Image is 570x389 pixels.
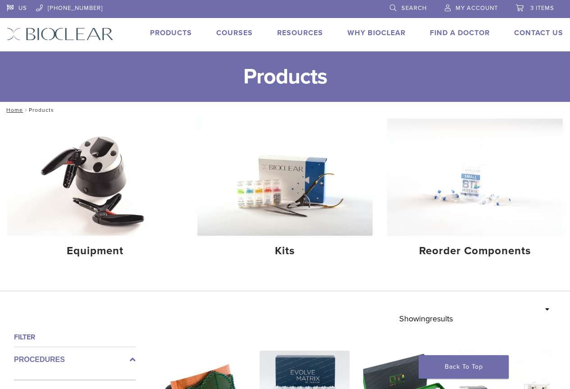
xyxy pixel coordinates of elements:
[197,119,373,265] a: Kits
[387,119,563,265] a: Reorder Components
[347,28,406,37] a: Why Bioclear
[7,119,183,265] a: Equipment
[456,5,498,12] span: My Account
[197,119,373,236] img: Kits
[419,355,509,379] a: Back To Top
[401,5,427,12] span: Search
[394,243,556,259] h4: Reorder Components
[14,354,136,365] label: Procedures
[514,28,563,37] a: Contact Us
[216,28,253,37] a: Courses
[14,243,176,259] h4: Equipment
[430,28,490,37] a: Find A Doctor
[387,119,563,236] img: Reorder Components
[150,28,192,37] a: Products
[205,243,366,259] h4: Kits
[4,107,23,113] a: Home
[399,309,453,328] p: Showing results
[7,119,183,236] img: Equipment
[23,108,29,112] span: /
[277,28,323,37] a: Resources
[7,27,114,41] img: Bioclear
[14,332,136,343] h4: Filter
[530,5,554,12] span: 3 items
